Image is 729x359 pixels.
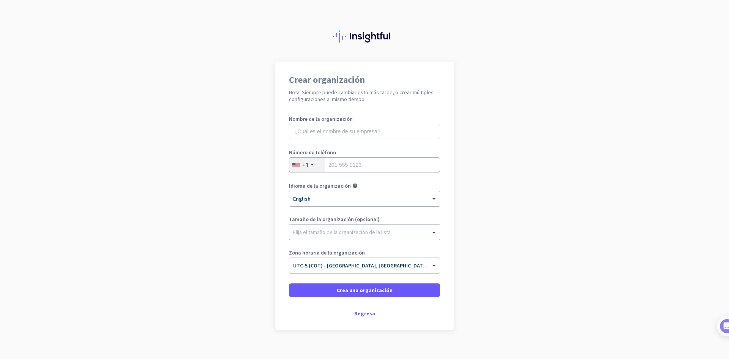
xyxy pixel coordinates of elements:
input: ¿Cuál es el nombre de su empresa? [289,124,440,139]
label: Nombre de la organización [289,116,440,122]
h2: Nota: Siempre puede cambiar esto más tarde, o crear múltiples configuraciones al mismo tiempo [289,89,440,103]
label: Zona horaria de la organización [289,250,440,255]
label: Número de teléfono [289,150,440,155]
div: +1 [302,161,309,169]
h1: Crear organización [289,75,440,84]
label: Idioma de la organización [289,183,351,188]
i: help [352,183,358,188]
div: Regresa [289,311,440,316]
button: Crea una organización [289,283,440,297]
span: Crea una organización [337,286,393,294]
label: Tamaño de la organización (opcional) [289,217,440,222]
img: Insightful [333,30,396,43]
input: 201-555-0123 [289,157,440,172]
